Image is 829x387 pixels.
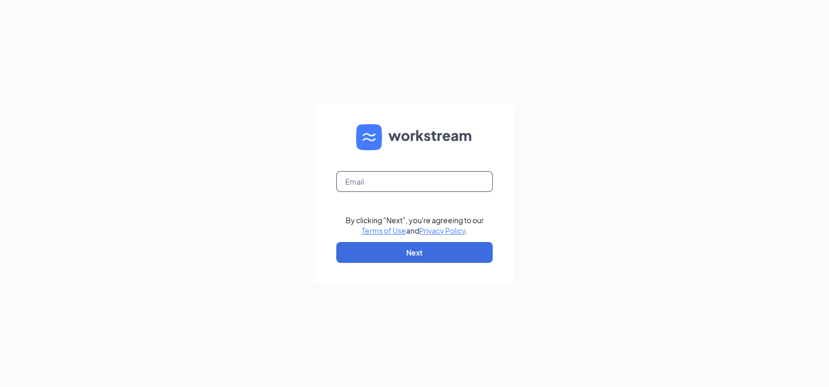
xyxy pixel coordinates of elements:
button: Next [336,242,493,263]
a: Terms of Use [362,226,406,235]
img: WS logo and Workstream text [356,124,473,150]
div: By clicking "Next", you're agreeing to our and . [346,215,484,236]
input: Email [336,171,493,192]
a: Privacy Policy [419,226,466,235]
